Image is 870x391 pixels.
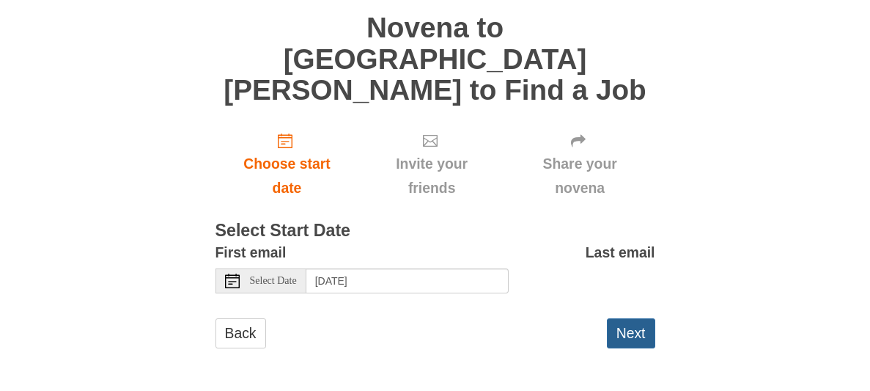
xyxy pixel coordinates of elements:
div: Click "Next" to confirm your start date first. [505,120,655,208]
label: First email [215,241,287,265]
span: Invite your friends [373,152,490,200]
a: Choose start date [215,120,359,208]
h3: Select Start Date [215,222,655,241]
a: Back [215,318,266,348]
span: Share your novena [520,152,641,200]
h1: Novena to [GEOGRAPHIC_DATA][PERSON_NAME] to Find a Job [215,12,655,106]
button: Next [607,318,655,348]
label: Last email [586,241,655,265]
span: Select Date [250,276,297,286]
span: Choose start date [230,152,344,200]
div: Click "Next" to confirm your start date first. [358,120,504,208]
